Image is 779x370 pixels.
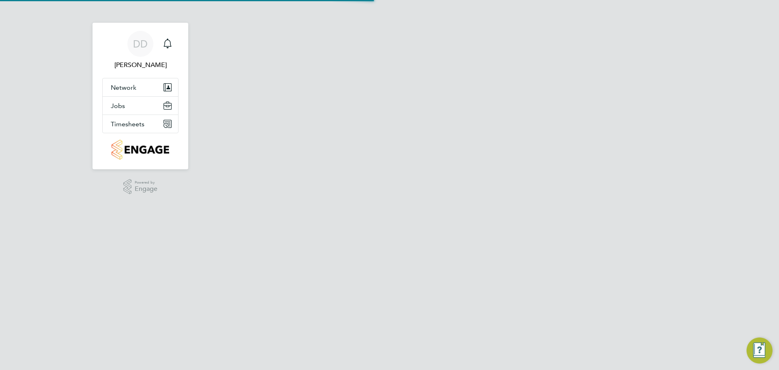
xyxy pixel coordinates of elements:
span: Network [111,84,136,91]
a: Powered byEngage [123,179,158,195]
span: Dan Daykin [102,60,179,70]
a: DD[PERSON_NAME] [102,31,179,70]
span: Jobs [111,102,125,110]
a: Go to home page [102,140,179,160]
span: Engage [135,186,157,193]
span: Timesheets [111,120,144,128]
button: Network [103,78,178,96]
button: Engage Resource Center [747,338,773,364]
button: Jobs [103,97,178,115]
img: countryside-properties-logo-retina.png [112,140,169,160]
span: DD [133,39,148,49]
span: Powered by [135,179,157,186]
button: Timesheets [103,115,178,133]
nav: Main navigation [93,23,188,169]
